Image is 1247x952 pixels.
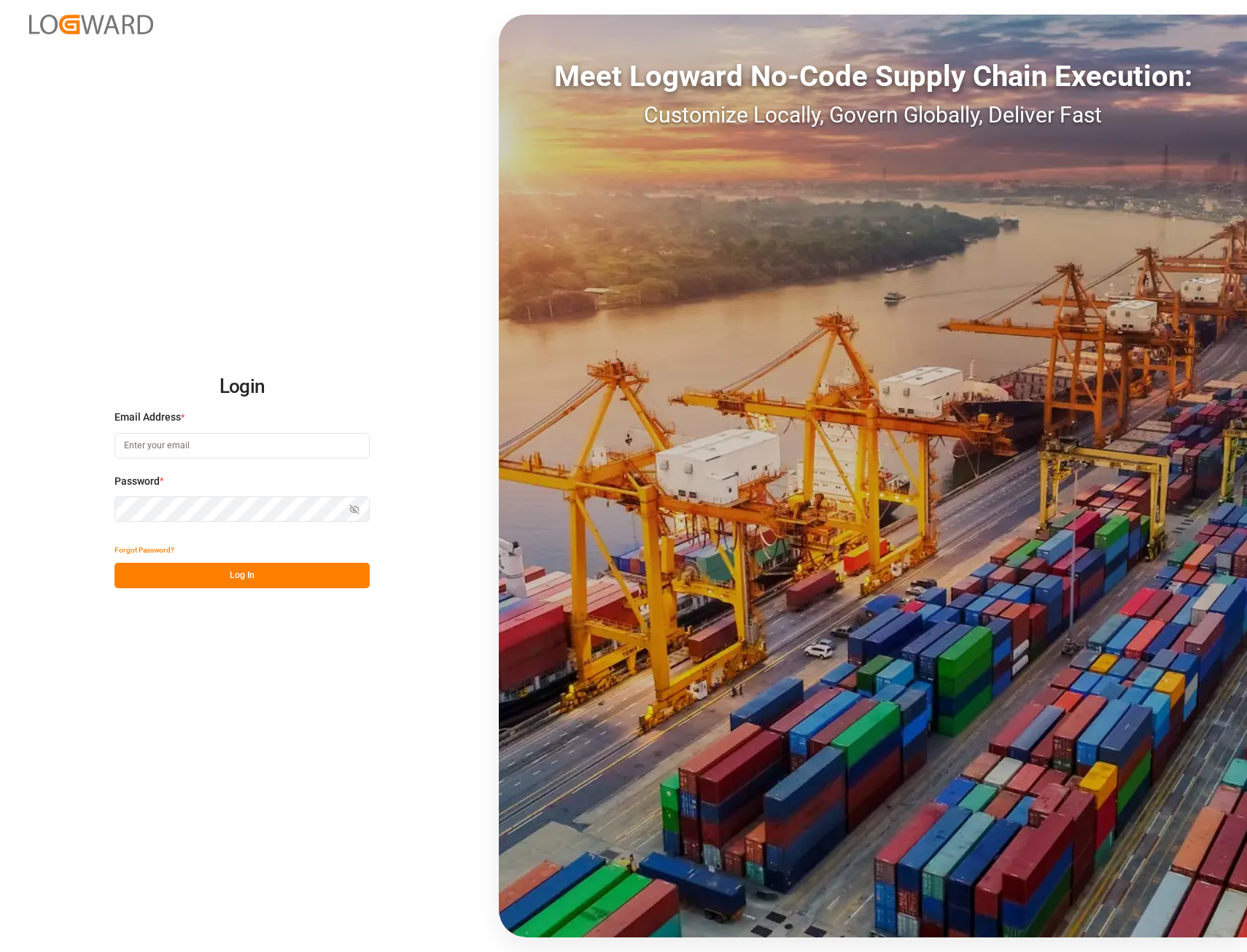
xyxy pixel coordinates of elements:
h2: Login [114,364,370,410]
div: Meet Logward No-Code Supply Chain Execution: [499,55,1247,98]
div: Customize Locally, Govern Globally, Deliver Fast [499,98,1247,131]
span: Password [114,474,160,489]
button: Log In [114,563,370,588]
img: Logward_new_orange.png [29,15,153,34]
input: Enter your email [114,433,370,459]
span: Email Address [114,410,181,425]
button: Forgot Password? [114,537,174,563]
